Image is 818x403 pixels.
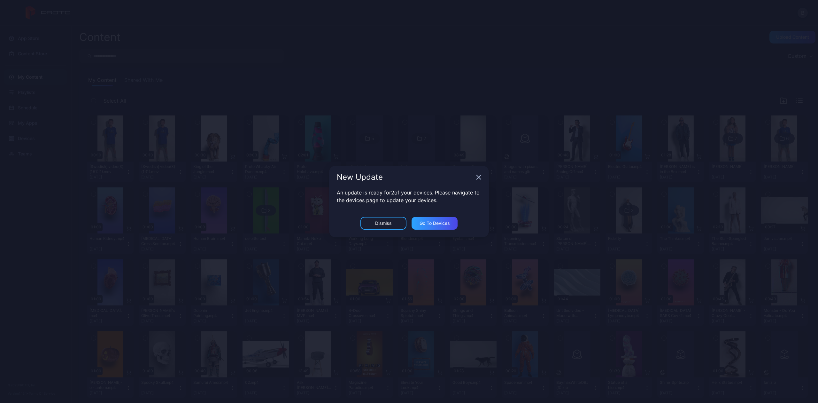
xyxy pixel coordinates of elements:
div: Dismiss [375,221,392,226]
div: New Update [337,173,474,181]
div: Go to devices [420,221,450,226]
p: An update is ready for 2 of your devices. Please navigate to the devices page to update your devi... [337,189,481,204]
button: Go to devices [412,217,458,230]
button: Dismiss [360,217,406,230]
